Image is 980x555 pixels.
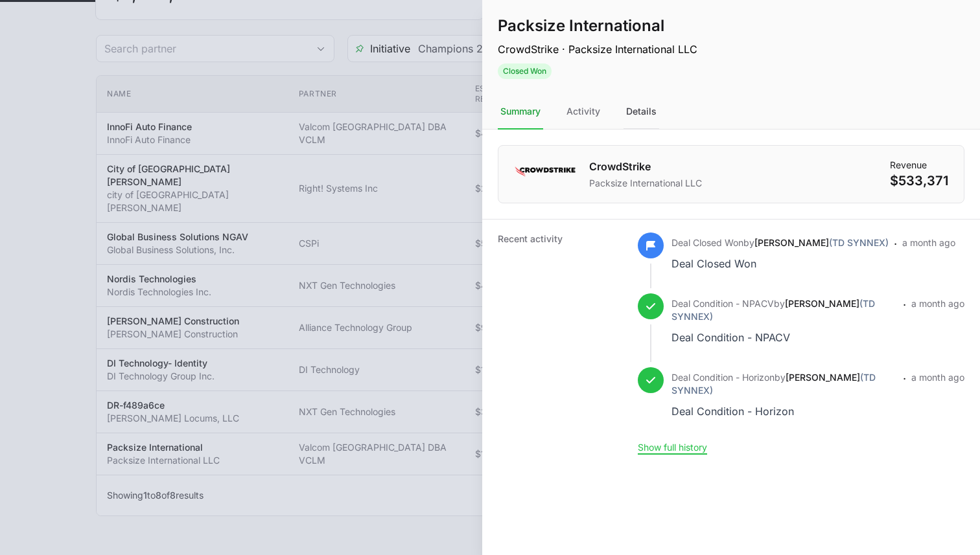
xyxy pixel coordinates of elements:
[671,402,898,420] div: Deal Condition - Horizon
[498,41,697,57] p: CrowdStrike · Packsize International LLC
[671,237,743,248] span: Deal Closed Won
[564,95,603,130] div: Activity
[890,172,948,190] dd: $533,371
[927,16,964,79] div: Deal actions
[671,372,775,383] span: Deal Condition - Horizon
[829,237,889,248] span: (TD SYNNEX)
[671,328,898,346] div: Deal Condition - NPACV
[671,236,889,249] p: by
[498,95,543,130] div: Summary
[671,255,889,273] div: Deal Closed Won
[638,232,964,441] ul: Activity history timeline
[894,235,897,273] span: ·
[911,372,964,383] time: a month ago
[498,232,622,454] dt: Recent activity
[671,297,898,323] p: by
[482,95,980,130] nav: Tabs
[624,95,659,130] div: Details
[903,296,906,346] span: ·
[671,371,898,397] p: by
[498,16,697,36] h1: Packsize International
[754,237,889,248] a: [PERSON_NAME](TD SYNNEX)
[911,298,964,309] time: a month ago
[890,159,948,172] dt: Revenue
[902,237,955,248] time: a month ago
[589,159,702,174] h1: CrowdStrike
[903,370,906,420] span: ·
[638,442,707,453] button: Show full history
[514,159,576,185] img: CrowdStrike
[671,298,774,309] span: Deal Condition - NPACV
[589,177,702,190] p: Packsize International LLC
